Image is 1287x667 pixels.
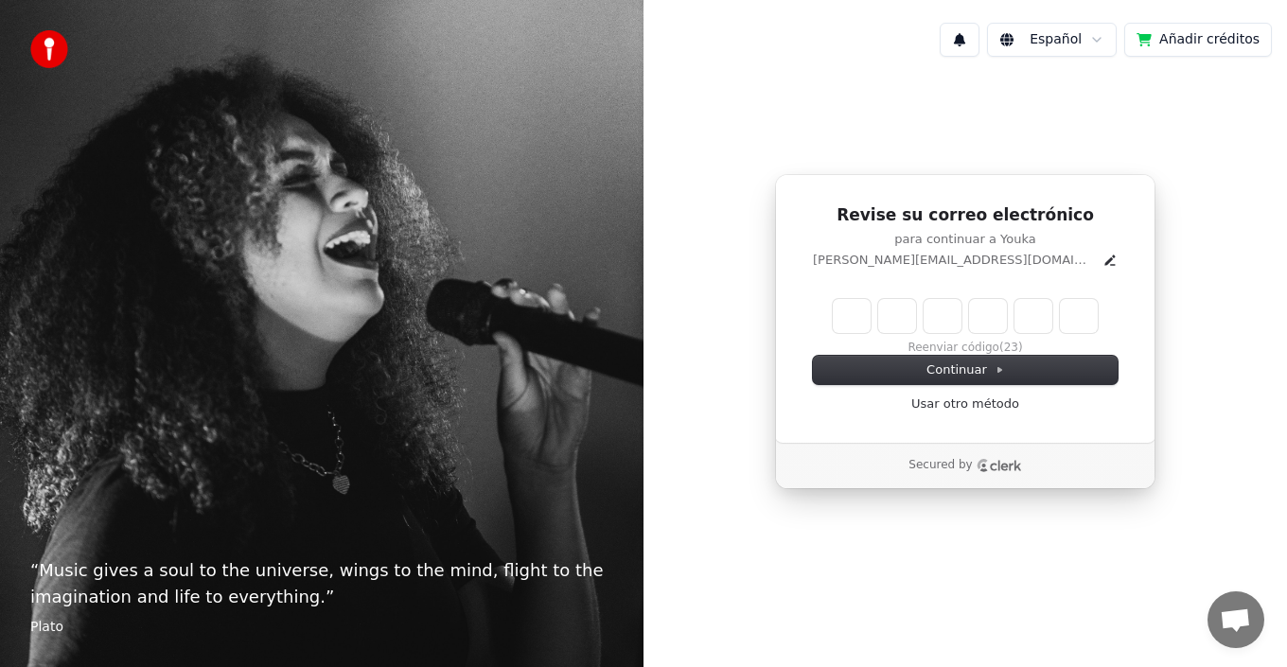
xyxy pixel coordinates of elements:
p: para continuar a Youka [813,231,1118,248]
input: Enter verification code [833,299,1136,333]
a: Usar otro método [911,395,1019,412]
p: “ Music gives a soul to the universe, wings to the mind, flight to the imagination and life to ev... [30,557,613,610]
button: Edit [1102,253,1118,268]
span: Continuar [926,361,1004,378]
h1: Revise su correo electrónico [813,204,1118,227]
a: Clerk logo [977,459,1022,472]
p: Secured by [908,458,972,473]
img: youka [30,30,68,68]
div: Chat abierto [1208,591,1264,648]
footer: Plato [30,618,613,637]
button: Continuar [813,356,1118,384]
button: Añadir créditos [1124,23,1272,57]
p: [PERSON_NAME][EMAIL_ADDRESS][DOMAIN_NAME] [813,252,1095,269]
